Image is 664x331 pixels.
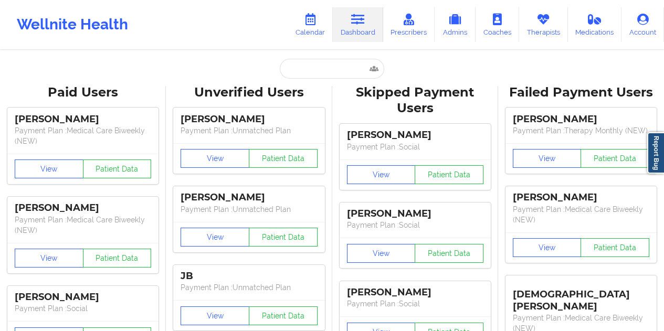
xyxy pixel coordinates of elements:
[513,125,649,136] p: Payment Plan : Therapy Monthly (NEW)
[181,306,249,325] button: View
[249,228,318,247] button: Patient Data
[15,159,83,178] button: View
[181,191,317,204] div: [PERSON_NAME]
[347,298,483,309] p: Payment Plan : Social
[581,238,649,257] button: Patient Data
[415,244,483,263] button: Patient Data
[181,125,317,136] p: Payment Plan : Unmatched Plan
[621,7,664,42] a: Account
[347,220,483,230] p: Payment Plan : Social
[15,249,83,268] button: View
[476,7,519,42] a: Coaches
[505,84,657,101] div: Failed Payment Users
[513,281,649,313] div: [DEMOGRAPHIC_DATA][PERSON_NAME]
[181,270,317,282] div: JB
[347,129,483,141] div: [PERSON_NAME]
[83,159,152,178] button: Patient Data
[15,215,151,236] p: Payment Plan : Medical Care Biweekly (NEW)
[15,202,151,214] div: [PERSON_NAME]
[519,7,568,42] a: Therapists
[181,282,317,293] p: Payment Plan : Unmatched Plan
[347,286,483,298] div: [PERSON_NAME]
[181,149,249,168] button: View
[383,7,435,42] a: Prescribers
[181,228,249,247] button: View
[333,7,383,42] a: Dashboard
[7,84,159,101] div: Paid Users
[249,306,318,325] button: Patient Data
[288,7,333,42] a: Calendar
[435,7,476,42] a: Admins
[647,132,664,174] a: Report Bug
[15,291,151,303] div: [PERSON_NAME]
[513,191,649,204] div: [PERSON_NAME]
[513,149,582,168] button: View
[513,113,649,125] div: [PERSON_NAME]
[181,204,317,215] p: Payment Plan : Unmatched Plan
[15,303,151,314] p: Payment Plan : Social
[83,249,152,268] button: Patient Data
[513,204,649,225] p: Payment Plan : Medical Care Biweekly (NEW)
[581,149,649,168] button: Patient Data
[513,238,582,257] button: View
[181,113,317,125] div: [PERSON_NAME]
[347,208,483,220] div: [PERSON_NAME]
[340,84,491,117] div: Skipped Payment Users
[173,84,324,101] div: Unverified Users
[347,244,416,263] button: View
[568,7,622,42] a: Medications
[347,142,483,152] p: Payment Plan : Social
[15,125,151,146] p: Payment Plan : Medical Care Biweekly (NEW)
[15,113,151,125] div: [PERSON_NAME]
[347,165,416,184] button: View
[415,165,483,184] button: Patient Data
[249,149,318,168] button: Patient Data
